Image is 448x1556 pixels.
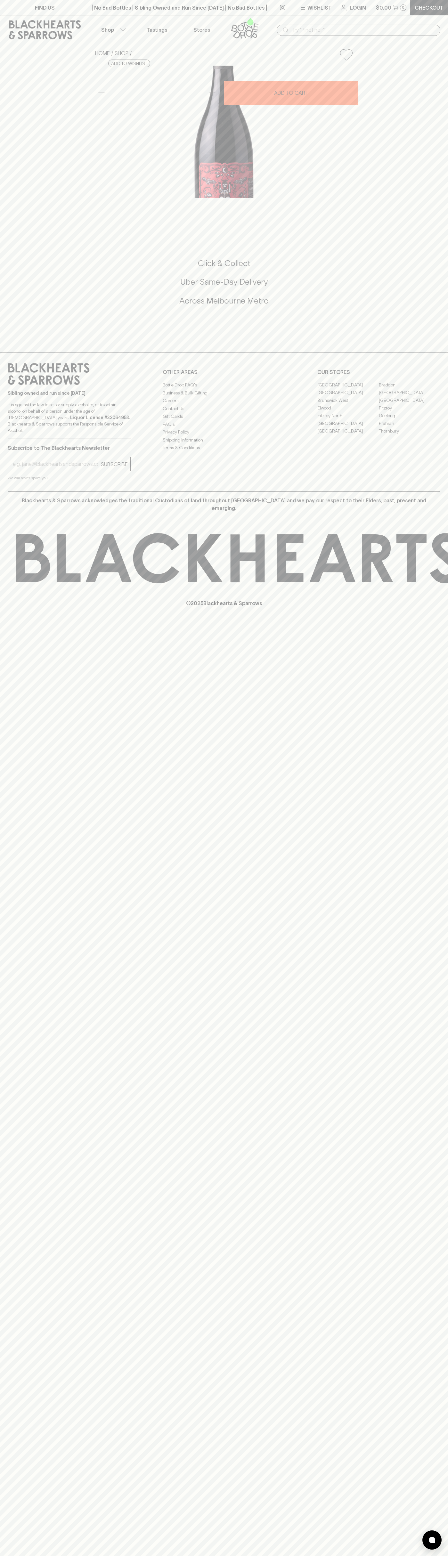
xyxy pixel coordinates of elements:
p: FIND US [35,4,55,12]
a: Business & Bulk Gifting [163,389,286,397]
button: Add to wishlist [108,60,150,67]
img: bubble-icon [429,1537,435,1543]
p: Wishlist [307,4,332,12]
a: Fitzroy North [317,412,379,419]
div: Call to action block [8,232,440,340]
img: 40265.png [90,66,358,198]
p: Checkout [415,4,444,12]
a: Gift Cards [163,413,286,420]
a: Fitzroy [379,404,440,412]
p: Sibling owned and run since [DATE] [8,390,131,396]
a: FAQ's [163,420,286,428]
p: Blackhearts & Sparrows acknowledges the traditional Custodians of land throughout [GEOGRAPHIC_DAT... [12,497,436,512]
a: Brunswick West [317,396,379,404]
a: Elwood [317,404,379,412]
p: It is against the law to sell or supply alcohol to, or to obtain alcohol on behalf of a person un... [8,401,131,434]
a: Bottle Drop FAQ's [163,381,286,389]
a: [GEOGRAPHIC_DATA] [317,381,379,389]
p: Subscribe to The Blackhearts Newsletter [8,444,131,452]
a: Braddon [379,381,440,389]
a: Terms & Conditions [163,444,286,452]
a: SHOP [115,50,128,56]
h5: Uber Same-Day Delivery [8,277,440,287]
p: Tastings [147,26,167,34]
a: Tastings [134,15,179,44]
p: SUBSCRIBE [101,460,128,468]
a: [GEOGRAPHIC_DATA] [379,389,440,396]
p: ADD TO CART [274,89,308,97]
a: Shipping Information [163,436,286,444]
a: [GEOGRAPHIC_DATA] [317,389,379,396]
p: Stores [193,26,210,34]
button: Shop [90,15,135,44]
input: e.g. jane@blackheartsandsparrows.com.au [13,459,98,469]
a: [GEOGRAPHIC_DATA] [379,396,440,404]
a: Prahran [379,419,440,427]
a: Privacy Policy [163,428,286,436]
button: SUBSCRIBE [98,457,130,471]
p: OTHER AREAS [163,368,286,376]
a: Careers [163,397,286,405]
p: We will never spam you [8,475,131,481]
p: OUR STORES [317,368,440,376]
input: Try "Pinot noir" [292,25,435,35]
a: Geelong [379,412,440,419]
p: Shop [101,26,114,34]
p: 0 [402,6,404,9]
a: [GEOGRAPHIC_DATA] [317,419,379,427]
button: Add to wishlist [338,47,355,63]
a: Stores [179,15,224,44]
a: [GEOGRAPHIC_DATA] [317,427,379,435]
button: ADD TO CART [224,81,358,105]
strong: Liquor License #32064953 [70,415,129,420]
a: HOME [95,50,110,56]
h5: Click & Collect [8,258,440,269]
a: Thornbury [379,427,440,435]
p: $0.00 [376,4,391,12]
a: Contact Us [163,405,286,412]
p: Login [350,4,366,12]
h5: Across Melbourne Metro [8,296,440,306]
